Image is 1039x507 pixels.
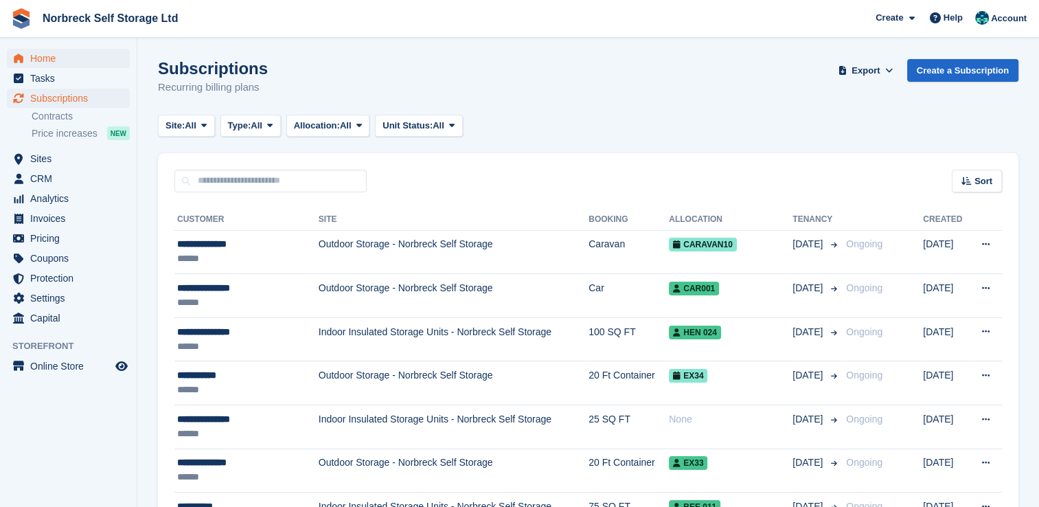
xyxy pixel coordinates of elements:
td: Indoor Insulated Storage Units - Norbreck Self Storage [319,405,589,449]
span: Sort [974,174,992,188]
span: Invoices [30,209,113,228]
span: Caravan10 [669,238,737,251]
td: [DATE] [923,361,968,405]
span: Ongoing [846,282,882,293]
a: menu [7,149,130,168]
a: menu [7,49,130,68]
a: menu [7,69,130,88]
span: [DATE] [792,237,825,251]
span: Unit Status: [383,119,433,133]
span: Protection [30,269,113,288]
span: Ongoing [846,414,882,425]
button: Unit Status: All [375,115,462,137]
span: All [340,119,352,133]
span: Storefront [12,339,137,353]
a: menu [7,249,130,268]
span: Ongoing [846,457,882,468]
span: Home [30,49,113,68]
a: menu [7,357,130,376]
a: menu [7,189,130,208]
img: stora-icon-8386f47178a22dfd0bd8f6a31ec36ba5ce8667c1dd55bd0f319d3a0aa187defe.svg [11,8,32,29]
span: Allocation: [294,119,340,133]
td: [DATE] [923,405,968,449]
th: Tenancy [792,209,841,231]
th: Created [923,209,968,231]
td: [DATE] [923,274,968,318]
span: Online Store [30,357,113,376]
span: Site: [165,119,185,133]
span: [DATE] [792,281,825,295]
span: All [433,119,444,133]
td: Outdoor Storage - Norbreck Self Storage [319,230,589,274]
h1: Subscriptions [158,59,268,78]
span: [DATE] [792,368,825,383]
img: Sally King [975,11,989,25]
p: Recurring billing plans [158,80,268,95]
span: EX34 [669,369,707,383]
a: menu [7,209,130,228]
span: Car001 [669,282,719,295]
th: Allocation [669,209,792,231]
a: Price increases NEW [32,126,130,141]
a: menu [7,89,130,108]
td: 25 SQ FT [589,405,669,449]
span: Ongoing [846,326,882,337]
span: HEN 024 [669,326,721,339]
span: Ongoing [846,238,882,249]
span: Settings [30,289,113,308]
td: Caravan [589,230,669,274]
a: Contracts [32,110,130,123]
span: CRM [30,169,113,188]
th: Customer [174,209,319,231]
span: Export [852,64,880,78]
span: Analytics [30,189,113,208]
a: Norbreck Self Storage Ltd [37,7,183,30]
span: Capital [30,308,113,328]
a: menu [7,169,130,188]
td: 20 Ft Container [589,361,669,405]
span: Pricing [30,229,113,248]
th: Site [319,209,589,231]
td: Outdoor Storage - Norbreck Self Storage [319,361,589,405]
a: Create a Subscription [907,59,1018,82]
button: Site: All [158,115,215,137]
span: Sites [30,149,113,168]
span: Price increases [32,127,98,140]
button: Type: All [220,115,281,137]
td: Outdoor Storage - Norbreck Self Storage [319,274,589,318]
span: Help [944,11,963,25]
div: NEW [107,126,130,140]
span: [DATE] [792,412,825,427]
span: Create [876,11,903,25]
a: menu [7,229,130,248]
td: 100 SQ FT [589,317,669,361]
th: Booking [589,209,669,231]
td: [DATE] [923,449,968,493]
span: Coupons [30,249,113,268]
span: All [251,119,262,133]
span: Ongoing [846,370,882,381]
span: [DATE] [792,325,825,339]
span: Subscriptions [30,89,113,108]
button: Allocation: All [286,115,370,137]
a: menu [7,289,130,308]
a: menu [7,269,130,288]
span: Type: [228,119,251,133]
td: Indoor Insulated Storage Units - Norbreck Self Storage [319,317,589,361]
td: [DATE] [923,230,968,274]
td: 20 Ft Container [589,449,669,493]
a: Preview store [113,358,130,374]
div: None [669,412,792,427]
button: Export [836,59,896,82]
a: menu [7,308,130,328]
span: Tasks [30,69,113,88]
td: Outdoor Storage - Norbreck Self Storage [319,449,589,493]
td: [DATE] [923,317,968,361]
span: EX33 [669,456,707,470]
span: All [185,119,196,133]
span: Account [991,12,1027,25]
span: [DATE] [792,455,825,470]
td: Car [589,274,669,318]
